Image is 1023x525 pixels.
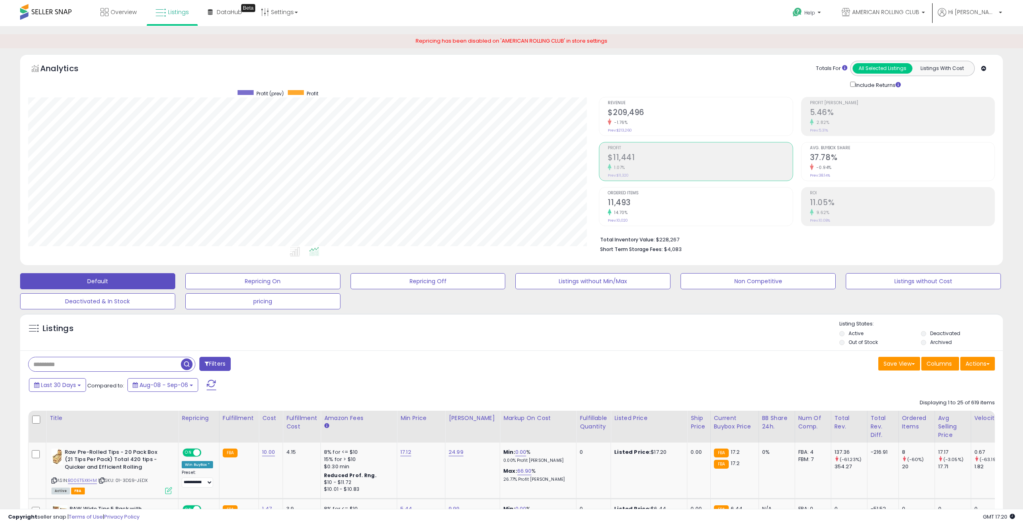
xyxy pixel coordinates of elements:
span: Revenue [608,101,792,105]
div: Current Buybox Price [714,414,755,431]
b: Short Term Storage Fees: [600,246,663,253]
span: Profit (prev) [256,90,284,97]
small: Prev: $11,320 [608,173,629,178]
div: $17.20 [614,449,681,456]
div: 0 [834,505,867,513]
div: $6.44 [614,505,681,513]
div: 0 [902,505,935,513]
div: Total Rev. Diff. [871,414,895,439]
span: Last 30 Days [41,381,76,389]
a: 17.12 [400,448,411,456]
label: Out of Stock [849,339,878,346]
div: Displaying 1 to 25 of 619 items [920,399,995,407]
span: Profit [307,90,318,97]
button: Listings without Cost [846,273,1001,289]
div: 0 [938,505,971,513]
b: Total Inventory Value: [600,236,655,243]
span: Listings [168,8,189,16]
small: -0.94% [814,165,832,171]
div: 0.00 [691,449,704,456]
div: $10 - $11.72 [324,479,391,486]
a: Hi [PERSON_NAME] [938,8,1002,26]
small: -1.76% [611,119,627,126]
small: FBA [223,449,238,457]
span: Ordered Items [608,191,792,196]
button: All Selected Listings [853,63,912,74]
h2: 11,493 [608,198,792,209]
button: Actions [960,357,995,371]
div: 0.00 [691,505,704,513]
small: (-3.05%) [943,456,964,463]
div: -51.52 [871,505,892,513]
div: Fulfillment Cost [286,414,317,431]
span: 2025-10-8 17:20 GMT [983,513,1015,521]
a: 0.00 [515,505,527,513]
h2: 11.05% [810,198,994,209]
div: FBA: 0 [798,505,825,513]
span: Overview [111,8,137,16]
small: 9.62% [814,210,830,216]
th: The percentage added to the cost of goods (COGS) that forms the calculator for Min & Max prices. [500,411,576,443]
b: Reduced Prof. Rng. [324,472,377,479]
p: 26.77% Profit [PERSON_NAME] [503,477,570,482]
div: BB Share 24h. [762,414,791,431]
div: 8 [902,449,935,456]
div: 0 [580,449,605,456]
a: 9.99 [449,505,460,513]
div: Tooltip anchor [241,4,255,12]
h2: $209,496 [608,108,792,119]
small: Prev: 38.14% [810,173,830,178]
a: 1.47 [262,505,272,513]
strong: Copyright [8,513,37,521]
div: -216.91 [871,449,892,456]
a: B00ET5XKHM [68,477,97,484]
small: (-63.19%) [980,456,1001,463]
small: (-60%) [907,456,924,463]
small: FBA [714,449,729,457]
span: 17.2 [731,459,740,467]
div: Totals For [816,65,847,72]
b: Listed Price: [614,505,651,513]
span: Avg. Buybox Share [810,146,994,150]
a: Privacy Policy [104,513,139,521]
li: $228,267 [600,234,989,244]
div: $0.30 min [324,463,391,470]
b: Max: [503,467,517,475]
b: Listed Price: [614,448,651,456]
div: Include Returns [844,80,910,89]
div: Fulfillment [223,414,255,422]
h5: Listings [43,323,74,334]
span: ON [183,506,193,513]
a: 66.90 [517,467,532,475]
div: N/A [762,505,789,513]
span: Repricing has been disabled on 'AMERICAN ROLLING CLUB' in store settings [416,37,607,45]
a: Terms of Use [69,513,103,521]
div: 0 [974,505,1007,513]
small: Prev: $213,260 [608,128,632,133]
span: OFF [200,449,213,456]
small: 1.07% [611,165,625,171]
small: (-61.23%) [840,456,861,463]
img: 517EMPpQSmL._SL40_.jpg [51,505,68,521]
div: 0% [762,449,789,456]
a: Help [786,1,829,26]
div: Amazon Fees [324,414,394,422]
h2: 37.78% [810,153,994,164]
div: 17.17 [938,449,971,456]
button: Listings without Min/Max [515,273,670,289]
div: Ship Price [691,414,707,431]
div: 1.82 [974,463,1007,470]
button: Default [20,273,175,289]
a: 0.00 [515,448,527,456]
b: RAW Wide Tips 5 Pack with American Rolling Club Tube [70,505,167,522]
div: FBM: 7 [798,456,825,463]
h2: $11,441 [608,153,792,164]
span: All listings currently available for purchase on Amazon [51,488,70,494]
button: Filters [199,357,231,371]
b: Min: [503,505,515,513]
div: Fulfillable Quantity [580,414,607,431]
span: 17.2 [731,448,740,456]
div: 354.27 [834,463,867,470]
b: Raw Pre-Rolled Tips - 20 Pack Box (21 Tips Per Pack) Total 420 tips - Quicker and Efficient Rolling [65,449,162,473]
small: FBA [714,505,729,514]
